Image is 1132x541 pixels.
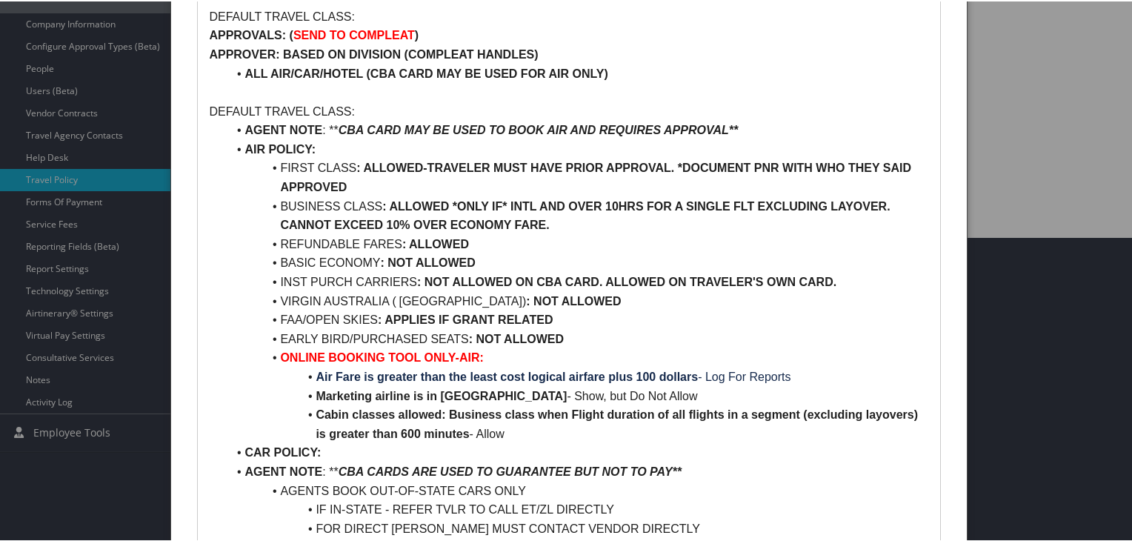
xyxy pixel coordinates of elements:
li: FAA/OPEN SKIES [227,309,928,328]
li: FOR DIRECT [PERSON_NAME] MUST CONTACT VENDOR DIRECTLY [227,518,928,537]
strong: : ALLOWED-TRAVELER MUST HAVE PRIOR APPROVAL. *DOCUMENT PNR WITH WHO THEY SAID APPROVED [280,160,913,192]
strong: APPROVALS: [209,27,286,40]
strong: : NOT ALLOWED ON CBA CARD. ALLOWED ON TRAVELER'S OWN CARD. [417,274,836,287]
p: DEFAULT TRAVEL CLASS: [209,101,928,120]
em: CBA CARD MAY BE USED TO BOOK AIR AND REQUIRES APPROVAL** [339,122,739,135]
li: VIRGIN AUSTRALIA ( [GEOGRAPHIC_DATA]) [227,291,928,310]
strong: : NOT ALLOWED [381,255,476,268]
li: REFUNDABLE FARES [227,233,928,253]
strong: Air Fare is greater than the least cost logical airfare plus 100 dollars [316,369,698,382]
li: - Allow [227,404,928,442]
strong: : ALLOWED *ONLY IF* INTL AND OVER 10HRS FOR A SINGLE FLT EXCLUDING LAYOVER. CANNOT EXCEED 10% OVE... [280,199,893,230]
li: EARLY BIRD/PURCHASED SEATS [227,328,928,348]
strong: AGENT NOTE [244,464,322,477]
strong: : NOT ALLOWED [469,331,564,344]
strong: SEND TO COMPLEAT [293,27,415,40]
strong: ALL AIR/CAR/HOTEL (CBA CARD MAY BE USED FOR AIR ONLY) [244,66,607,79]
li: INST PURCH CARRIERS [227,271,928,291]
strong: ( [290,27,293,40]
span: - Log For Reports [698,369,790,382]
strong: : NOT ALLOWED [526,293,621,306]
strong: AGENT NOTE [244,122,322,135]
p: DEFAULT TRAVEL CLASS: [209,6,928,25]
strong: : ALLOWED [402,236,469,249]
strong: CAR POLICY: [244,445,321,457]
strong: Cabin classes allowed: Business class when Flight duration of all flights in a segment (excluding... [316,407,921,439]
strong: : APPLIES IF GRANT RELATED [378,312,553,325]
li: FIRST CLASS [227,157,928,195]
li: AGENTS BOOK OUT-OF-STATE CARS ONLY [227,480,928,499]
strong: ONLINE BOOKING TOOL ONLY-AIR: [280,350,483,362]
li: - Show, but Do Not Allow [227,385,928,405]
strong: Marketing airline is in [GEOGRAPHIC_DATA] [316,388,567,401]
li: IF IN-STATE - REFER TVLR TO CALL ET/ZL DIRECTLY [227,499,928,518]
li: BASIC ECONOMY [227,252,928,271]
strong: AIR POLICY: [244,142,316,154]
em: CBA CARDS ARE USED TO GUARANTEE BUT NOT TO PAY** [339,464,682,477]
strong: ) [415,27,419,40]
strong: APPROVER: BASED ON DIVISION (COMPLEAT HANDLES) [209,47,538,59]
li: BUSINESS CLASS [227,196,928,233]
